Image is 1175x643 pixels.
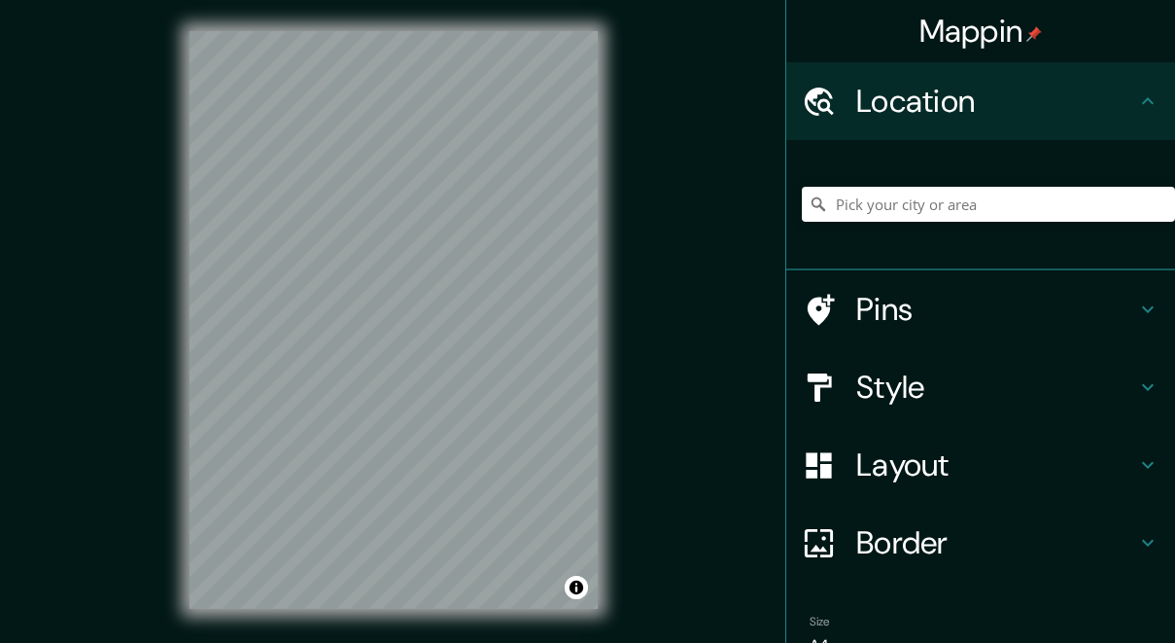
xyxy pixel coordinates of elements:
h4: Pins [856,290,1136,329]
img: pin-icon.png [1026,26,1042,42]
label: Size [810,614,830,630]
button: Toggle attribution [565,576,588,599]
h4: Border [856,523,1136,562]
div: Border [786,504,1175,582]
div: Layout [786,426,1175,504]
div: Location [786,62,1175,140]
h4: Location [856,82,1136,121]
iframe: Help widget launcher [1002,567,1154,622]
h4: Style [856,368,1136,407]
div: Style [786,348,1175,426]
input: Pick your city or area [802,187,1175,222]
h4: Layout [856,446,1136,484]
h4: Mappin [919,12,1043,51]
div: Pins [786,270,1175,348]
canvas: Map [190,31,598,609]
